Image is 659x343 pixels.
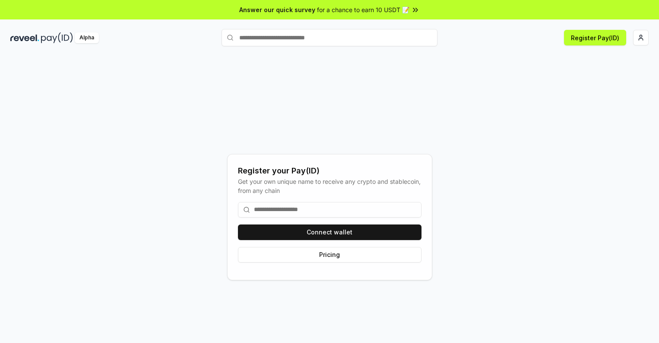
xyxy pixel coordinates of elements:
img: reveel_dark [10,32,39,43]
span: Answer our quick survey [239,5,315,14]
span: for a chance to earn 10 USDT 📝 [317,5,409,14]
div: Alpha [75,32,99,43]
div: Register your Pay(ID) [238,165,421,177]
div: Get your own unique name to receive any crypto and stablecoin, from any chain [238,177,421,195]
button: Pricing [238,247,421,263]
button: Connect wallet [238,224,421,240]
button: Register Pay(ID) [564,30,626,45]
img: pay_id [41,32,73,43]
